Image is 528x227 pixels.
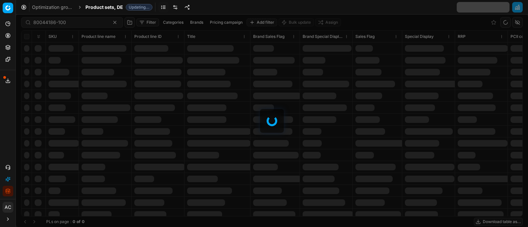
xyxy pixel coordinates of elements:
[85,4,152,11] span: Product sets, DEUpdating...
[3,202,13,213] button: AC
[32,4,152,11] nav: breadcrumb
[126,4,152,11] span: Updating...
[3,202,13,212] span: AC
[85,4,123,11] span: Product sets, DE
[32,4,74,11] a: Optimization groups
